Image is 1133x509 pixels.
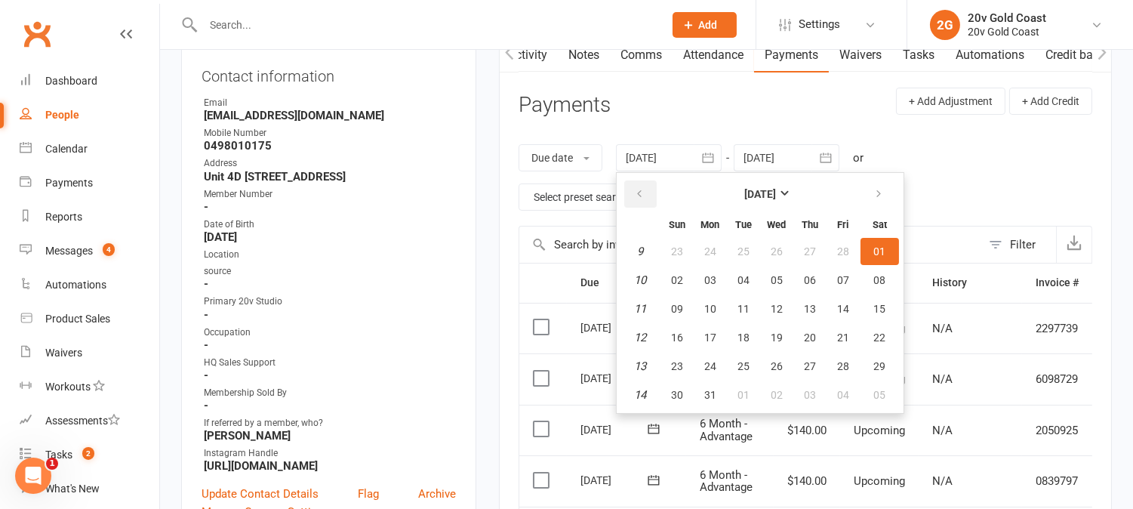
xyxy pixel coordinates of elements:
button: 16 [661,324,693,351]
span: 01 [874,245,886,258]
button: 05 [861,381,899,409]
strong: - [204,399,456,412]
span: Upcoming [854,424,905,437]
button: 10 [694,295,726,322]
button: Add [673,12,737,38]
strong: [URL][DOMAIN_NAME] [204,459,456,473]
button: 03 [694,267,726,294]
a: Reports [20,200,159,234]
button: Due date [519,144,602,171]
button: 25 [728,238,759,265]
em: 13 [635,359,647,373]
a: Credit balance [1035,38,1132,72]
button: 26 [761,238,793,265]
button: 23 [661,238,693,265]
span: 1 [46,458,58,470]
span: 29 [874,360,886,372]
small: Sunday [669,219,685,230]
button: Filter [981,227,1056,263]
a: Waivers [20,336,159,370]
div: Member Number [204,187,456,202]
a: Tasks 2 [20,438,159,472]
div: [DATE] [580,468,650,492]
th: Invoice # [1022,264,1092,302]
strong: [DATE] [744,188,776,200]
a: Clubworx [18,15,56,53]
span: 10 [704,303,716,315]
input: Search by invoice number [519,227,981,263]
div: Messages [45,245,93,257]
div: Mobile Number [204,126,456,140]
span: 19 [771,332,783,344]
a: Flag [358,485,379,503]
span: 03 [804,389,816,401]
strong: [EMAIL_ADDRESS][DOMAIN_NAME] [204,109,456,122]
button: 03 [794,381,826,409]
button: 20 [794,324,826,351]
span: 17 [704,332,716,344]
td: 0839797 [1022,455,1092,507]
span: Settings [799,8,840,42]
a: Assessments [20,404,159,438]
button: 01 [861,238,899,265]
span: 11 [737,303,750,315]
span: 20 [804,332,816,344]
td: $140.00 [774,405,840,456]
button: 19 [761,324,793,351]
button: 12 [761,295,793,322]
em: 9 [638,245,644,258]
a: Notes [558,38,610,72]
span: 14 [837,303,849,315]
span: 4 [103,243,115,256]
div: [DATE] [580,418,650,441]
span: 27 [804,360,816,372]
button: 24 [694,238,726,265]
span: 16 [671,332,683,344]
span: 05 [771,274,783,286]
strong: Unit 4D [STREET_ADDRESS] [204,170,456,184]
span: 04 [837,389,849,401]
a: Automations [945,38,1035,72]
div: Assessments [45,415,120,427]
span: 04 [737,274,750,286]
button: 24 [694,353,726,380]
button: + Add Adjustment [896,88,1005,115]
div: Email [204,96,456,110]
span: 05 [874,389,886,401]
em: 12 [635,331,647,344]
em: 11 [635,302,647,316]
span: 25 [737,360,750,372]
a: Payments [754,38,829,72]
strong: - [204,338,456,352]
button: 25 [728,353,759,380]
span: 6 Month - Advantage [700,468,753,495]
a: Update Contact Details [202,485,319,503]
span: 06 [804,274,816,286]
div: Waivers [45,347,82,359]
div: What's New [45,483,100,495]
a: Calendar [20,132,159,166]
div: Workouts [45,381,91,393]
div: Reports [45,211,82,223]
span: 08 [874,274,886,286]
strong: - [204,308,456,322]
button: 11 [728,295,759,322]
span: 27 [804,245,816,258]
button: 27 [794,238,826,265]
span: 03 [704,274,716,286]
button: 06 [794,267,826,294]
span: N/A [932,474,953,488]
div: [DATE] [580,366,650,390]
span: 28 [837,360,849,372]
div: Instagram Handle [204,446,456,461]
a: Archive [418,485,456,503]
span: 28 [837,245,849,258]
span: 30 [671,389,683,401]
button: 02 [661,267,693,294]
div: 20v Gold Coast [968,25,1046,39]
span: 07 [837,274,849,286]
iframe: Intercom live chat [15,458,51,494]
button: 13 [794,295,826,322]
div: People [45,109,79,121]
h3: Contact information [202,62,456,85]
